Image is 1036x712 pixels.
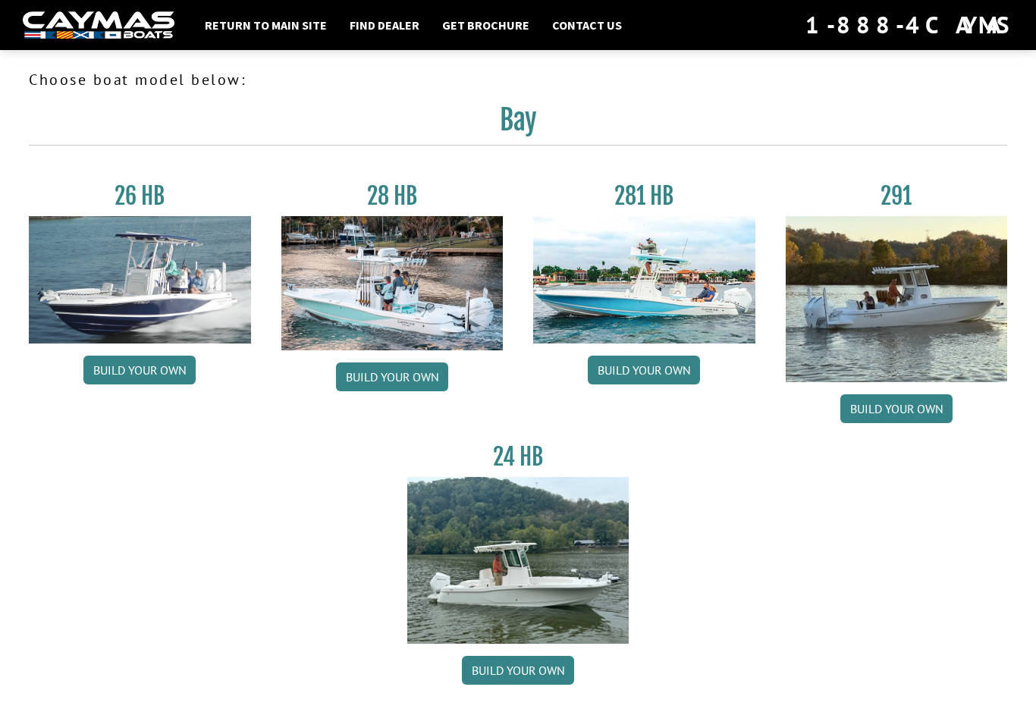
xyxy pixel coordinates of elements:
a: Build your own [840,394,953,423]
h3: 281 HB [533,182,755,210]
img: 28-hb-twin.jpg [533,216,755,343]
p: Choose boat model below: [29,68,1007,91]
h3: 291 [786,182,1008,210]
h3: 28 HB [281,182,504,210]
a: Return to main site [197,15,334,35]
img: 24_HB_thumbnail.jpg [407,477,629,643]
a: Build your own [588,356,700,384]
img: 26_new_photo_resized.jpg [29,216,251,343]
a: Build your own [83,356,196,384]
a: Get Brochure [435,15,537,35]
img: white-logo-c9c8dbefe5ff5ceceb0f0178aa75bf4bb51f6bca0971e226c86eb53dfe498488.png [23,11,174,39]
img: 28_hb_thumbnail_for_caymas_connect.jpg [281,216,504,350]
h2: Bay [29,103,1007,146]
a: Build your own [462,656,574,685]
a: Find Dealer [342,15,427,35]
h3: 26 HB [29,182,251,210]
a: Build your own [336,362,448,391]
img: 291_Thumbnail.jpg [786,216,1008,382]
h3: 24 HB [407,443,629,471]
div: 1-888-4CAYMAS [805,8,1013,42]
a: Contact Us [545,15,629,35]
